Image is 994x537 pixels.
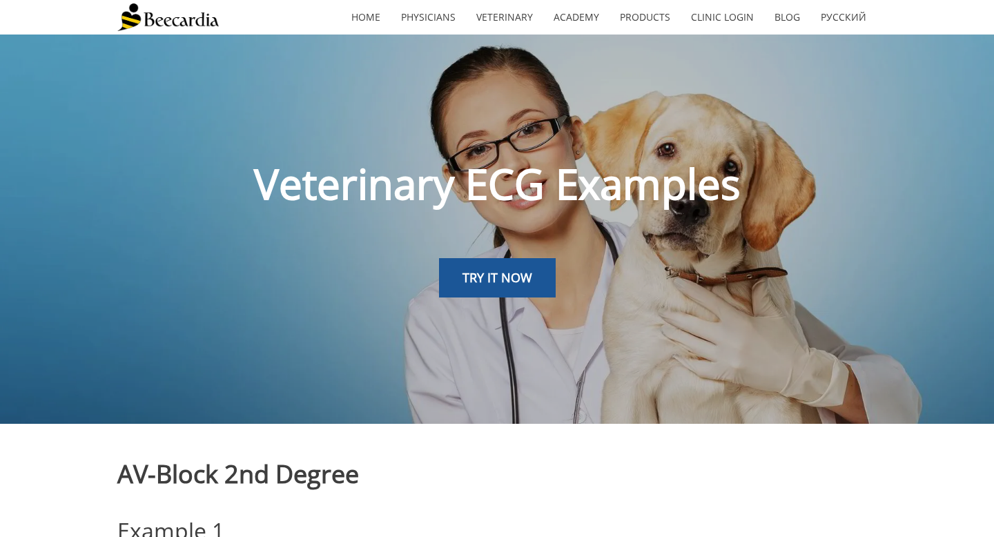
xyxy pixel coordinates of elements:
a: Clinic Login [681,1,764,33]
a: Academy [543,1,610,33]
a: TRY IT NOW [439,258,556,298]
a: Blog [764,1,810,33]
img: Beecardia [117,3,219,31]
a: Русский [810,1,877,33]
span: TRY IT NOW [462,269,532,286]
a: Physicians [391,1,466,33]
span: Veterinary ECG Examples [254,155,741,212]
a: Veterinary [466,1,543,33]
a: Products [610,1,681,33]
a: home [341,1,391,33]
span: AV-Block 2nd Degree [117,457,359,491]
